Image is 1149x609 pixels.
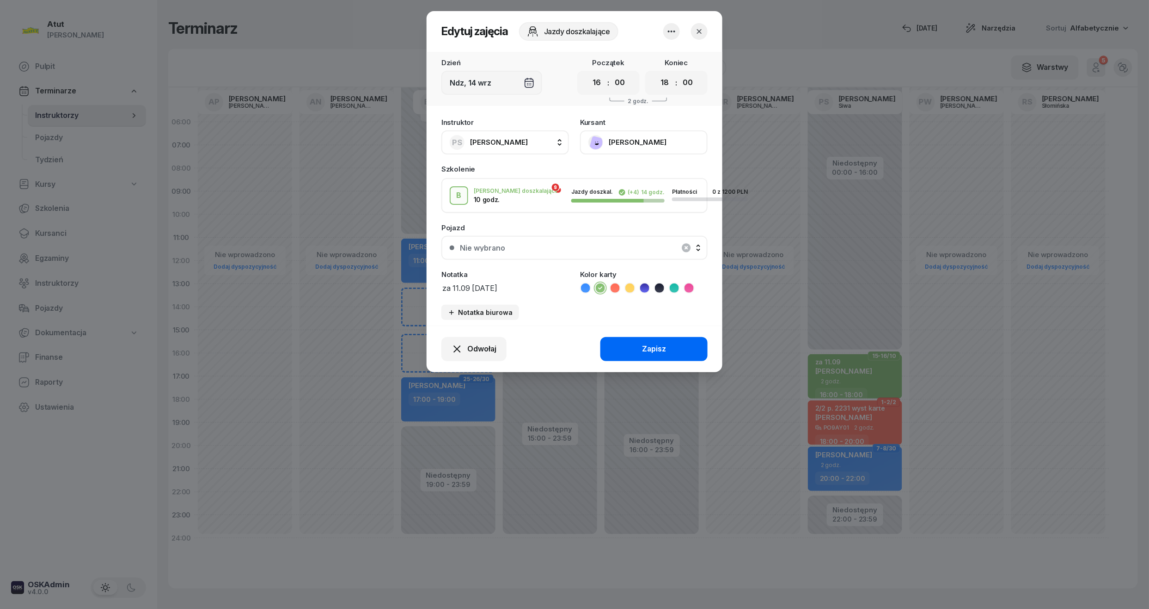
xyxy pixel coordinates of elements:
h2: Edytuj zajęcia [441,24,508,39]
button: Notatka biurowa [441,305,519,320]
div: Zapisz [642,343,666,355]
div: Nie wybrano [460,244,505,252]
span: [PERSON_NAME] [470,138,528,147]
button: PS[PERSON_NAME] [441,130,569,154]
button: Zapisz [600,337,708,361]
div: : [676,77,678,88]
div: Notatka biurowa [448,308,513,316]
span: PS [452,139,462,147]
span: Odwołaj [467,343,496,355]
button: Odwołaj [441,337,507,361]
button: Nie wybrano [441,236,708,260]
div: : [608,77,610,88]
button: [PERSON_NAME] [580,130,708,154]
